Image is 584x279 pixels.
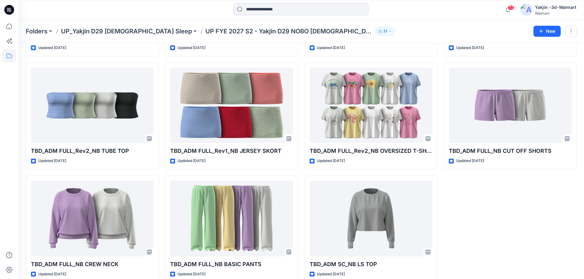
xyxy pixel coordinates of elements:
[456,158,484,164] p: Updated [DATE]
[31,181,154,256] a: TBD_ADM FULL_NB CREW NECK
[177,271,205,277] p: Updated [DATE]
[317,158,345,164] p: Updated [DATE]
[310,181,432,256] a: TBD_ADM SC_NB LS TOP
[533,26,561,37] button: New
[38,271,66,277] p: Updated [DATE]
[38,45,66,51] p: Updated [DATE]
[376,27,395,36] button: 31
[170,147,293,155] p: TBD_ADM FULL_Rev1_NB JERSEY SKORT
[449,68,571,143] a: TBD_ADM FULL_NB CUT OFF SHORTS
[520,4,532,16] img: avatar
[170,181,293,256] a: TBD_ADM FULL_NB BASIC PANTS
[26,27,48,36] a: Folders
[170,68,293,143] a: TBD_ADM FULL_Rev1_NB JERSEY SKORT
[383,28,387,35] p: 31
[177,158,205,164] p: Updated [DATE]
[535,11,576,16] div: Walmart
[508,5,514,10] span: 72
[170,260,293,269] p: TBD_ADM FULL_NB BASIC PANTS
[310,147,432,155] p: TBD_ADM FULL_Rev2_NB OVERSIZED T-SHIRT AND BOXER SET
[535,4,576,11] div: Yakjin -3d-Walmart
[31,147,154,155] p: TBD_ADM FULL_Rev2_NB TUBE TOP
[31,260,154,269] p: TBD_ADM FULL_NB CREW NECK
[61,27,192,36] a: UP_Yakjin D29 [DEMOGRAPHIC_DATA] Sleep
[205,27,373,36] p: UP FYE 2027 S2 - Yakjin D29 NOBO [DEMOGRAPHIC_DATA] Sleepwear
[449,147,571,155] p: TBD_ADM FULL_NB CUT OFF SHORTS
[310,260,432,269] p: TBD_ADM SC_NB LS TOP
[317,271,345,277] p: Updated [DATE]
[38,158,66,164] p: Updated [DATE]
[177,45,205,51] p: Updated [DATE]
[456,45,484,51] p: Updated [DATE]
[310,68,432,143] a: TBD_ADM FULL_Rev2_NB OVERSIZED T-SHIRT AND BOXER SET
[31,68,154,143] a: TBD_ADM FULL_Rev2_NB TUBE TOP
[317,45,345,51] p: Updated [DATE]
